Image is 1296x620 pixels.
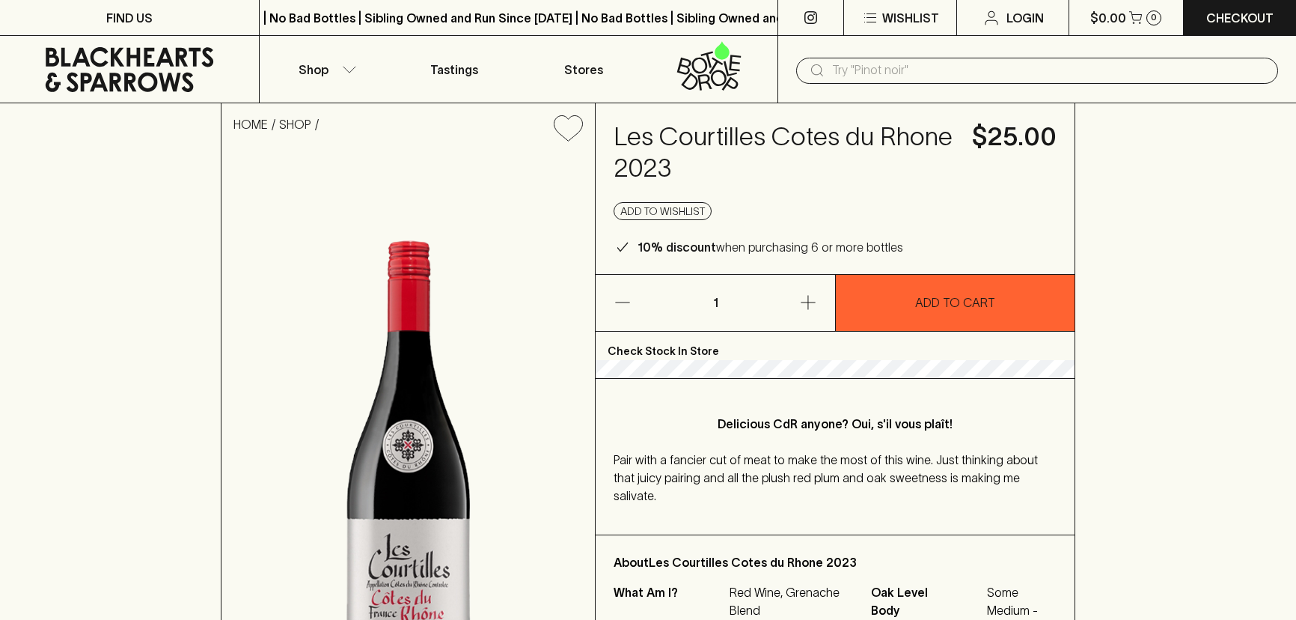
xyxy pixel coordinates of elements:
[299,61,328,79] p: Shop
[564,61,603,79] p: Stores
[871,583,983,601] span: Oak Level
[389,36,519,103] a: Tastings
[730,583,853,619] p: Red Wine, Grenache Blend
[519,36,648,103] a: Stores
[987,583,1057,601] span: Some
[614,202,712,220] button: Add to wishlist
[614,121,954,184] h4: Les Courtilles Cotes du Rhone 2023
[697,275,733,331] p: 1
[430,61,478,79] p: Tastings
[106,9,153,27] p: FIND US
[1151,13,1157,22] p: 0
[233,118,268,131] a: HOME
[614,451,1057,505] p: Pair with a fancier cut of meat to make the most of this wine. Just thinking about that juicy pai...
[882,9,939,27] p: Wishlist
[1206,9,1274,27] p: Checkout
[1090,9,1126,27] p: $0.00
[972,121,1057,153] h4: $25.00
[836,275,1075,331] button: ADD TO CART
[1006,9,1044,27] p: Login
[260,36,389,103] button: Shop
[638,238,903,256] p: when purchasing 6 or more bottles
[279,118,311,131] a: SHOP
[614,553,1057,571] p: About Les Courtilles Cotes du Rhone 2023
[614,583,726,619] p: What Am I?
[915,294,995,311] p: ADD TO CART
[832,58,1266,82] input: Try "Pinot noir"
[596,332,1075,360] p: Check Stock In Store
[638,240,716,254] b: 10% discount
[644,415,1027,433] p: Delicious CdR anyone? Oui, s'il vous plaît!
[548,109,589,148] button: Add to wishlist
